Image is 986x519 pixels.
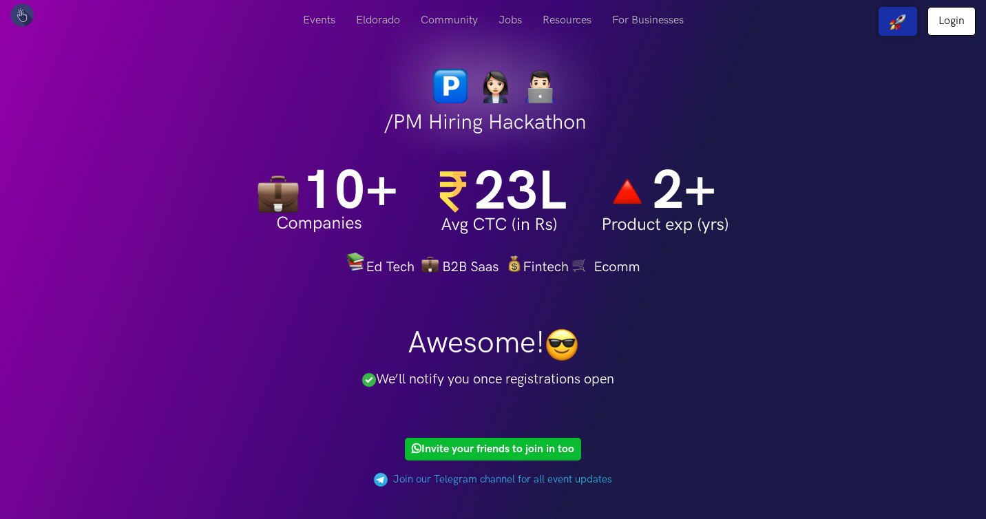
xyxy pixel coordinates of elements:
a: Events [293,7,346,34]
a: Jobs [488,7,532,34]
a: Join our Telegram channel for all event updates [393,473,612,485]
img: rocket [890,14,906,30]
a: Community [410,7,488,34]
img: greentick.png [362,373,376,387]
h1: Awesome! [331,324,655,362]
img: UXHack logo [10,3,34,27]
p: We’ll notify you once registrations open [331,369,644,390]
a: Login [927,7,976,36]
a: Eldorado [346,7,410,34]
a: Resources [532,7,602,34]
a: For Businesses [602,7,694,34]
img: palette [374,473,388,487]
a: Invite your friends to join in too [405,438,581,460]
img: smiley_sunglasses.png [545,328,579,362]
